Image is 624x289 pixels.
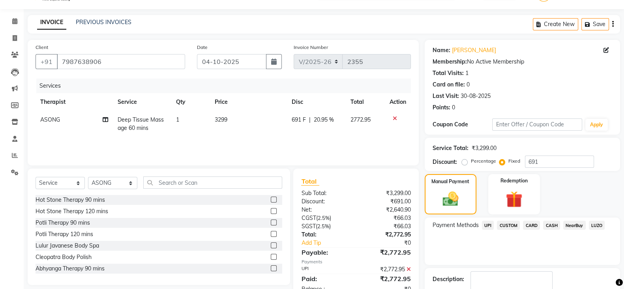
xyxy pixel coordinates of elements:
input: Search or Scan [143,176,282,189]
span: 2772.95 [350,116,370,123]
div: Hot Stone Therapy 120 mins [36,207,108,216]
button: Apply [585,119,608,131]
label: Client [36,44,48,51]
span: 20.95 % [314,116,334,124]
div: Coupon Code [433,120,493,129]
div: Lulur Javanese Body Spa [36,242,99,250]
div: Discount: [295,197,356,206]
label: Percentage [471,158,496,165]
div: ₹2,772.95 [356,231,417,239]
th: Action [385,93,411,111]
div: UPI [295,265,356,274]
div: ₹2,772.95 [356,248,417,257]
div: Paid: [295,274,356,283]
th: Disc [287,93,345,111]
div: Service Total: [433,144,468,152]
span: LUZO [589,221,605,230]
div: ( ) [295,214,356,222]
span: NearBuy [563,221,586,230]
label: Manual Payment [431,178,469,185]
span: 691 F [292,116,306,124]
img: _gift.svg [500,189,527,210]
span: 1 [176,116,179,123]
span: Payment Methods [433,221,479,229]
label: Fixed [508,158,520,165]
div: Total: [295,231,356,239]
span: SGST [301,223,315,230]
th: Service [113,93,171,111]
th: Total [345,93,384,111]
th: Price [210,93,287,111]
div: Card on file: [433,81,465,89]
button: Create New [533,18,578,30]
div: Payable: [295,248,356,257]
span: CASH [543,221,560,230]
div: ₹691.00 [356,197,417,206]
div: ₹2,772.95 [356,274,417,283]
span: | [309,116,311,124]
div: Net: [295,206,356,214]
div: ₹3,299.00 [472,144,497,152]
div: 0 [467,81,470,89]
div: ( ) [295,222,356,231]
button: +91 [36,54,58,69]
th: Qty [171,93,210,111]
div: Potli Therapy 90 mins [36,219,90,227]
span: 3299 [215,116,227,123]
div: ₹2,640.90 [356,206,417,214]
div: ₹3,299.00 [356,189,417,197]
a: INVOICE [37,15,66,30]
span: ASONG [40,116,60,123]
label: Date [197,44,208,51]
div: Membership: [433,58,467,66]
a: PREVIOUS INVOICES [76,19,131,26]
div: Description: [433,275,464,283]
div: ₹0 [366,239,417,247]
a: [PERSON_NAME] [452,46,496,54]
div: Total Visits: [433,69,464,77]
div: Cleopatra Body Polish [36,253,92,261]
div: Discount: [433,158,457,166]
div: 30-08-2025 [461,92,491,100]
span: CUSTOM [497,221,520,230]
div: Abhyanga Therapy 90 mins [36,265,105,273]
span: 2.5% [317,215,329,221]
div: Services [36,79,417,93]
div: Sub Total: [295,189,356,197]
div: Points: [433,103,450,112]
input: Enter Offer / Coupon Code [492,118,582,131]
div: ₹66.03 [356,214,417,222]
span: UPI [482,221,494,230]
div: Name: [433,46,450,54]
button: Save [581,18,609,30]
input: Search by Name/Mobile/Email/Code [57,54,185,69]
a: Add Tip [295,239,366,247]
th: Therapist [36,93,113,111]
div: 0 [452,103,455,112]
span: CGST [301,214,316,221]
label: Invoice Number [294,44,328,51]
span: Deep Tissue Massage 60 mins [118,116,164,131]
span: CARD [523,221,540,230]
div: 1 [465,69,468,77]
div: ₹2,772.95 [356,265,417,274]
div: Payments [301,259,410,265]
div: Potli Therapy 120 mins [36,230,93,238]
div: No Active Membership [433,58,612,66]
div: ₹66.03 [356,222,417,231]
img: _cash.svg [438,190,463,208]
span: 2.5% [317,223,329,229]
label: Redemption [500,177,528,184]
div: Hot Stone Therapy 90 mins [36,196,105,204]
div: Last Visit: [433,92,459,100]
span: Total [301,177,319,186]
